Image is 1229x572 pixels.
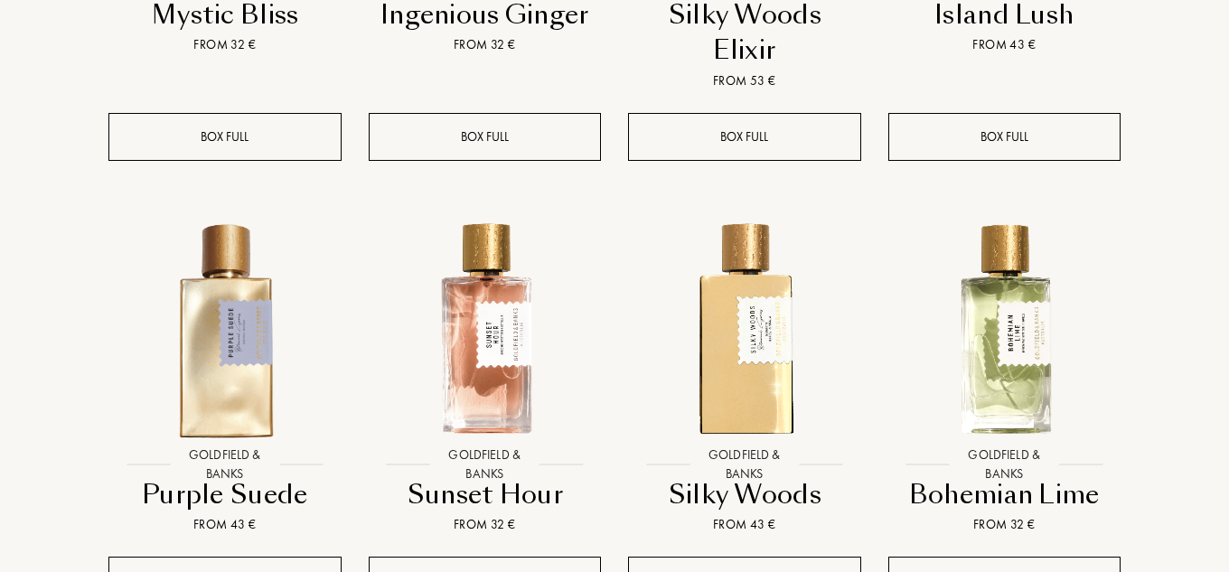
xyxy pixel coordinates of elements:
[896,477,1114,512] div: Bohemian Lime
[376,35,595,54] div: From 32 €
[888,113,1121,161] div: Box full
[627,212,861,446] img: Silky Woods Goldfield & Banks
[376,477,595,512] div: Sunset Hour
[376,515,595,534] div: From 32 €
[108,212,342,446] img: Purple Suede Goldfield & Banks
[628,113,861,161] div: Box full
[896,515,1114,534] div: From 32 €
[116,35,334,54] div: From 32 €
[116,515,334,534] div: From 43 €
[368,212,602,446] img: Sunset Hour Goldfield & Banks
[628,192,861,558] a: Silky Woods Goldfield & BanksGoldfield & BanksSilky WoodsFrom 43 €
[635,71,854,90] div: From 53 €
[108,113,342,161] div: Box full
[635,515,854,534] div: From 43 €
[635,477,854,512] div: Silky Woods
[116,477,334,512] div: Purple Suede
[369,113,602,161] div: Box full
[887,212,1121,446] img: Bohemian Lime Goldfield & Banks
[888,192,1121,558] a: Bohemian Lime Goldfield & BanksGoldfield & BanksBohemian LimeFrom 32 €
[896,35,1114,54] div: From 43 €
[108,192,342,558] a: Purple Suede Goldfield & BanksGoldfield & BanksPurple SuedeFrom 43 €
[369,192,602,558] a: Sunset Hour Goldfield & BanksGoldfield & BanksSunset HourFrom 32 €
